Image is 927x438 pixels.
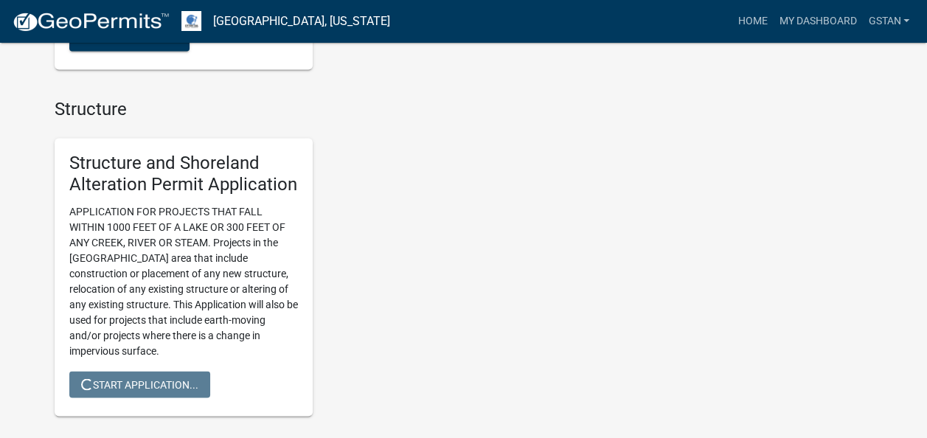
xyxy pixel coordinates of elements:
[862,7,915,35] a: gstan
[69,204,298,359] p: APPLICATION FOR PROJECTS THAT FALL WITHIN 1000 FEET OF A LAKE OR 300 FEET OF ANY CREEK, RIVER OR ...
[181,11,201,31] img: Otter Tail County, Minnesota
[55,99,593,120] h4: Structure
[81,32,178,44] span: Start Application
[93,378,198,389] font: Start Application...
[213,9,390,34] a: [GEOGRAPHIC_DATA], [US_STATE]
[732,7,773,35] a: Home
[69,153,298,195] h5: Structure and Shoreland Alteration Permit Application
[773,7,862,35] a: My Dashboard
[69,371,210,397] button: Start Application...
